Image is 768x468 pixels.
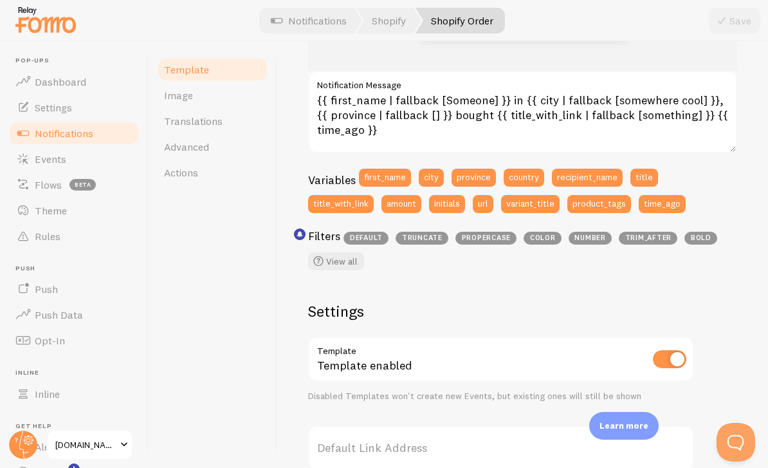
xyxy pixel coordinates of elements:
span: Actions [164,166,198,179]
a: Translations [156,108,269,134]
iframe: Help Scout Beacon - Open [717,423,755,462]
h2: Settings [308,301,694,321]
a: Rules [8,223,140,249]
img: fomo-relay-logo-orange.svg [14,3,78,36]
span: default [343,232,389,245]
p: Learn more [599,420,648,432]
div: Template enabled [308,337,694,384]
a: Push Data [8,302,140,328]
a: Actions [156,160,269,185]
span: truncate [396,232,448,245]
span: [DOMAIN_NAME] [55,437,116,453]
span: Rules [35,230,60,243]
a: Flows beta [8,172,140,198]
span: bold [684,232,717,245]
span: Translations [164,115,223,127]
a: Inline [8,381,140,407]
svg: <p>Use filters like | propercase to change CITY to City in your templates</p> [294,229,306,240]
span: Theme [35,204,67,217]
a: Image [156,82,269,108]
button: country [504,169,544,187]
span: Template [164,63,209,76]
a: Events [8,146,140,172]
button: title_with_link [308,195,374,213]
span: Events [35,153,66,165]
label: Notification Message [308,71,737,93]
a: Push [8,276,140,302]
span: number [569,232,612,245]
button: first_name [359,169,411,187]
button: product_tags [567,195,631,213]
button: province [452,169,496,187]
span: Advanced [164,140,209,153]
span: Opt-In [35,334,65,347]
a: Theme [8,198,140,223]
button: amount [381,195,421,213]
span: propercase [455,232,517,245]
span: color [524,232,562,245]
button: city [419,169,444,187]
span: Image [164,89,193,102]
button: variant_title [501,195,560,213]
span: Inline [15,369,140,377]
span: Notifications [35,127,93,140]
a: Settings [8,95,140,120]
a: Advanced [156,134,269,160]
span: Push [35,283,58,295]
span: Push Data [35,308,83,321]
button: initials [429,195,465,213]
h3: Filters [308,229,340,243]
a: View all [308,252,364,270]
div: Learn more [589,412,659,440]
a: Opt-In [8,328,140,353]
a: Template [156,57,269,82]
span: beta [69,179,96,191]
button: url [473,195,493,213]
h3: Variables [308,173,356,187]
span: Settings [35,101,72,114]
span: Dashboard [35,75,86,88]
span: Inline [35,388,60,400]
button: time_ago [639,195,686,213]
a: Notifications [8,120,140,146]
button: title [630,169,658,187]
span: Push [15,265,140,273]
span: Flows [35,178,62,191]
span: Pop-ups [15,57,140,65]
span: Get Help [15,422,140,431]
span: trim_after [619,232,677,245]
a: [DOMAIN_NAME] [46,429,133,460]
div: Disabled Templates won't create new Events, but existing ones will still be shown [308,391,694,402]
button: recipient_name [552,169,623,187]
a: Dashboard [8,69,140,95]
